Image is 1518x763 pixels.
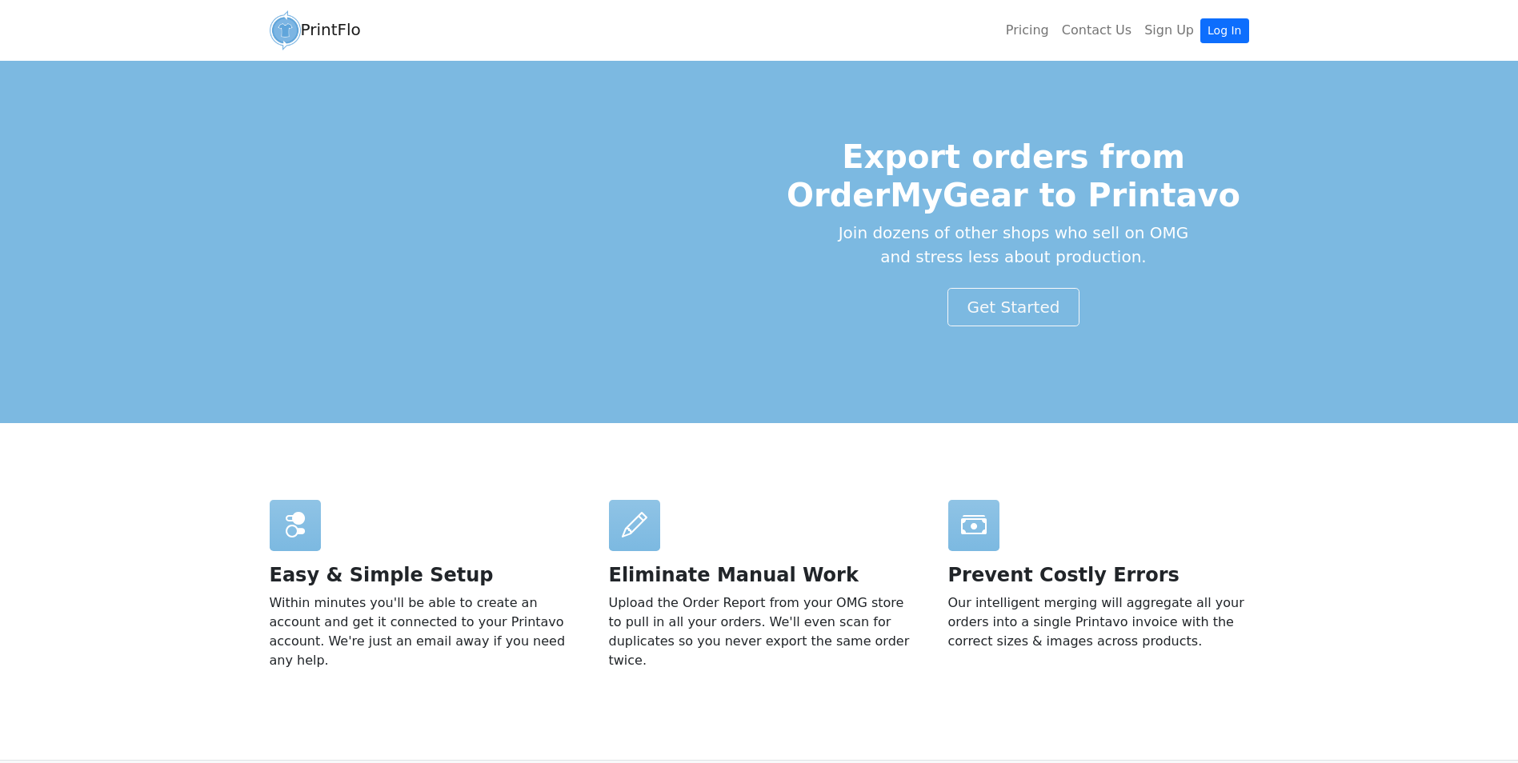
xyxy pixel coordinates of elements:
[1055,14,1138,46] a: Contact Us
[1200,18,1248,43] a: Log In
[270,564,571,587] h2: Easy & Simple Setup
[609,564,910,587] h2: Eliminate Manual Work
[1138,14,1200,46] a: Sign Up
[999,14,1055,46] a: Pricing
[270,6,361,54] a: PrintFlo
[948,593,1249,651] p: Our intelligent merging will aggregate all your orders into a single Printavo invoice with the co...
[779,221,1249,269] p: Join dozens of other shops who sell on OMG and stress less about production.
[270,10,301,50] img: circular_logo-4a08d987a9942ce4795adb5847083485d81243b80dbf4c7330427bb863ee0966.png
[948,564,1249,587] h2: Prevent Costly Errors
[947,288,1080,326] a: Get Started
[270,593,571,670] p: Within minutes you'll be able to create an account and get it connected to your Printavo account....
[609,593,910,670] p: Upload the Order Report from your OMG store to pull in all your orders. We'll even scan for dupli...
[779,138,1249,214] h1: Export orders from OrderMyGear to Printavo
